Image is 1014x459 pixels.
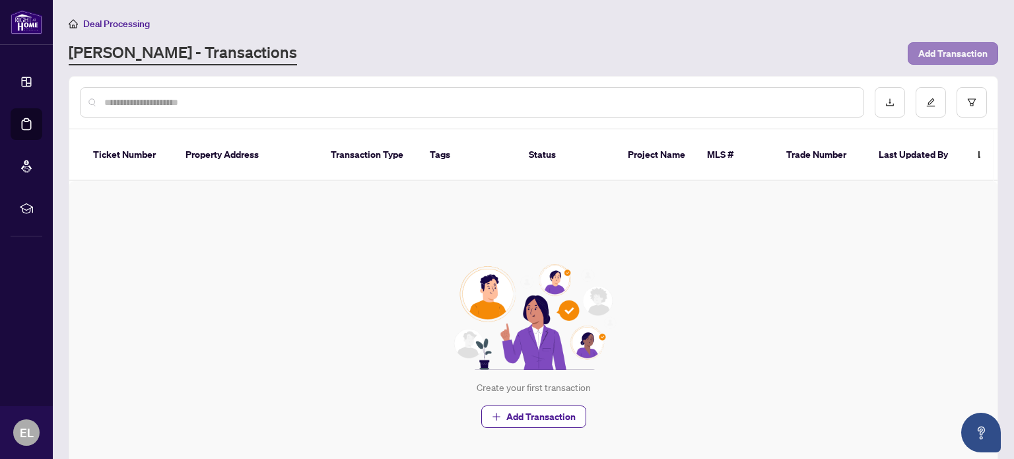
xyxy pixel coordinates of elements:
span: Deal Processing [83,18,150,30]
img: Null State Icon [448,264,619,370]
button: filter [957,87,987,118]
span: filter [967,98,976,107]
th: Ticket Number [83,129,175,181]
th: Property Address [175,129,320,181]
button: Add Transaction [481,406,586,428]
img: logo [11,10,42,34]
th: Transaction Type [320,129,419,181]
span: EL [20,423,34,442]
th: Status [518,129,617,181]
th: MLS # [696,129,776,181]
button: download [875,87,905,118]
button: edit [916,87,946,118]
th: Trade Number [776,129,868,181]
th: Last Updated By [868,129,967,181]
th: Project Name [617,129,696,181]
span: download [885,98,895,107]
div: Create your first transaction [477,380,591,395]
th: Tags [419,129,518,181]
button: Open asap [961,413,1001,452]
span: home [69,19,78,28]
span: plus [492,412,501,421]
span: Add Transaction [506,406,576,427]
span: edit [926,98,935,107]
span: Add Transaction [918,43,988,64]
button: Add Transaction [908,42,998,65]
a: [PERSON_NAME] - Transactions [69,42,297,65]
